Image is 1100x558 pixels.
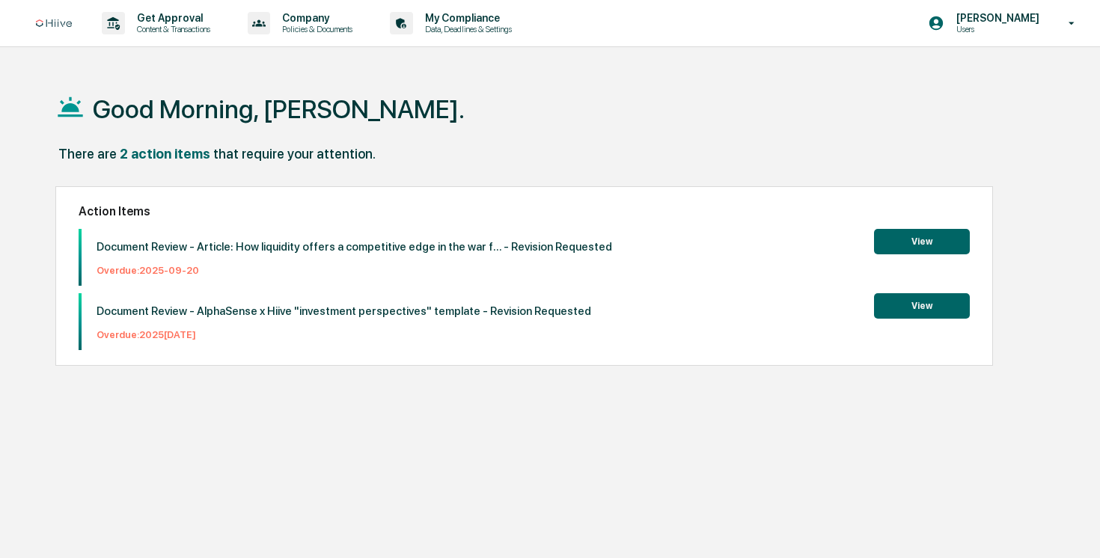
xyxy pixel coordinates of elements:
[97,304,591,318] p: Document Review - AlphaSense x Hiive "investment perspectives" template - Revision Requested
[97,240,612,254] p: Document Review - Article: How liquidity offers a competitive edge in the war f... - Revision Req...
[874,229,970,254] button: View
[58,146,117,162] div: There are
[120,146,210,162] div: 2 action items
[944,24,1047,34] p: Users
[874,298,970,312] a: View
[874,233,970,248] a: View
[97,329,591,340] p: Overdue: 2025[DATE]
[125,24,218,34] p: Content & Transactions
[213,146,376,162] div: that require your attention.
[97,265,612,276] p: Overdue: 2025-09-20
[125,12,218,24] p: Get Approval
[270,24,360,34] p: Policies & Documents
[270,12,360,24] p: Company
[93,94,465,124] h1: Good Morning, [PERSON_NAME].
[413,24,519,34] p: Data, Deadlines & Settings
[874,293,970,319] button: View
[79,204,970,218] h2: Action Items
[36,19,72,28] img: logo
[413,12,519,24] p: My Compliance
[944,12,1047,24] p: [PERSON_NAME]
